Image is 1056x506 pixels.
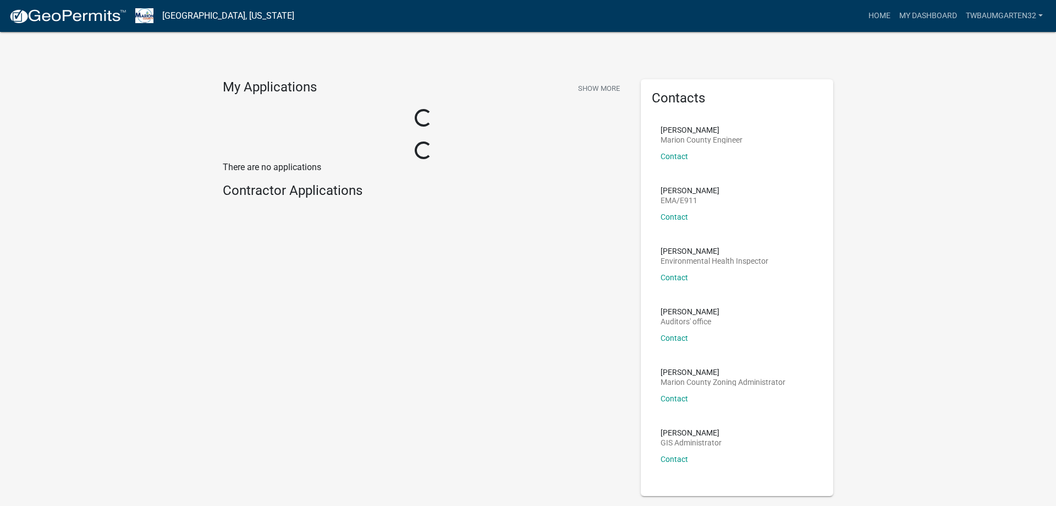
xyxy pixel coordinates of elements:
p: [PERSON_NAME] [661,187,719,194]
button: Show More [574,79,624,97]
a: Contact [661,455,688,464]
h5: Contacts [652,90,822,106]
a: Contact [661,334,688,342]
p: [PERSON_NAME] [661,126,743,134]
p: [PERSON_NAME] [661,308,719,315]
a: Contact [661,273,688,282]
wm-workflow-list-section: Contractor Applications [223,183,624,203]
a: Contact [661,394,688,403]
a: Contact [661,152,688,161]
img: Marion County, Iowa [135,8,153,23]
p: [PERSON_NAME] [661,247,768,255]
p: EMA/E911 [661,197,719,204]
p: Marion County Zoning Administrator [661,378,785,386]
p: [PERSON_NAME] [661,429,722,437]
a: twbaumgarten32 [961,6,1047,26]
h4: My Applications [223,79,317,96]
p: GIS Administrator [661,439,722,447]
a: [GEOGRAPHIC_DATA], [US_STATE] [162,7,294,25]
p: There are no applications [223,161,624,174]
p: Marion County Engineer [661,136,743,144]
a: My Dashboard [895,6,961,26]
p: Auditors' office [661,318,719,325]
a: Home [864,6,895,26]
a: Contact [661,213,688,221]
p: [PERSON_NAME] [661,368,785,376]
h4: Contractor Applications [223,183,624,199]
p: Environmental Health Inspector [661,257,768,265]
